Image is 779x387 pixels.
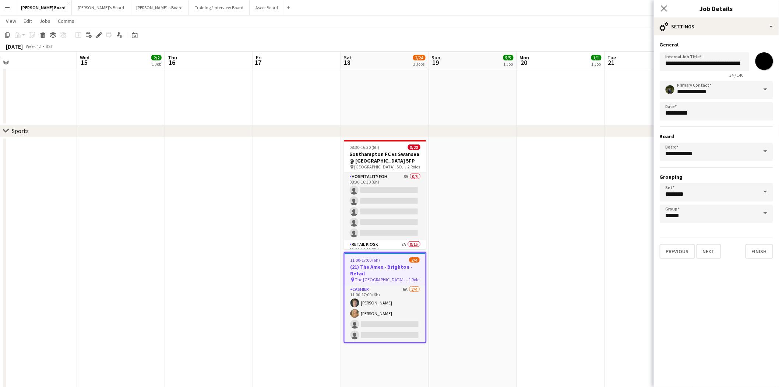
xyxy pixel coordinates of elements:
h3: General [660,41,773,48]
span: Thu [168,54,177,61]
div: Sports [12,127,29,135]
span: 2/4 [409,257,420,263]
a: Edit [21,16,35,26]
span: 16 [167,58,177,67]
div: 1 Job [504,61,513,67]
a: Comms [55,16,77,26]
span: Edit [24,18,32,24]
h3: Board [660,133,773,140]
span: 2/24 [413,55,426,60]
h3: Grouping [660,174,773,180]
span: 15 [79,58,89,67]
div: 1 Job [592,61,601,67]
div: BST [46,43,53,49]
span: 17 [255,58,262,67]
span: 1 Role [409,277,420,282]
span: 0/20 [408,144,420,150]
app-job-card: 11:00-17:00 (6h)2/4(21) The Amex - Brighton - Retail The [GEOGRAPHIC_DATA] - [GEOGRAPHIC_DATA]1 R... [344,252,426,343]
span: View [6,18,16,24]
span: Tue [608,54,616,61]
button: [PERSON_NAME]'s Board [72,0,130,15]
div: 2 Jobs [413,61,425,67]
button: Next [697,244,721,259]
h3: Job Details [654,4,779,13]
span: 11:00-17:00 (6h) [350,257,380,263]
span: Sat [344,54,352,61]
span: Week 42 [24,43,43,49]
span: Sun [432,54,441,61]
span: The [GEOGRAPHIC_DATA] - [GEOGRAPHIC_DATA] [355,277,409,282]
a: View [3,16,19,26]
div: [DATE] [6,43,23,50]
span: 19 [431,58,441,67]
span: 20 [519,58,529,67]
app-card-role: Hospitality FOH8A0/508:30-16:30 (8h) [344,172,426,240]
span: [GEOGRAPHIC_DATA], SO14 5FP [355,164,408,170]
span: 5/5 [503,55,514,60]
span: 2 Roles [408,164,420,170]
span: Fri [256,54,262,61]
span: Mon [520,54,529,61]
span: 08:30-16:30 (8h) [350,144,380,150]
button: [PERSON_NAME]'s Board [130,0,189,15]
span: Jobs [39,18,50,24]
button: Finish [745,244,773,259]
span: 18 [343,58,352,67]
div: Settings [654,18,779,35]
h3: (21) The Amex - Brighton - Retail [345,264,426,277]
span: 21 [607,58,616,67]
button: [PERSON_NAME] Board [15,0,72,15]
span: 1/1 [591,55,602,60]
span: 2/2 [151,55,162,60]
div: 1 Job [152,61,161,67]
span: 34 / 140 [724,72,750,78]
button: Previous [660,244,695,259]
h3: Southampton FC vs Swansea @ [GEOGRAPHIC_DATA] 5FP [344,151,426,164]
button: Ascot Board [250,0,284,15]
button: Training / Interview Board [189,0,250,15]
span: Comms [58,18,74,24]
span: Wed [80,54,89,61]
app-job-card: 08:30-16:30 (8h)0/20Southampton FC vs Swansea @ [GEOGRAPHIC_DATA] 5FP [GEOGRAPHIC_DATA], SO14 5FP... [344,140,426,249]
app-card-role: Cashier6A2/411:00-17:00 (6h)[PERSON_NAME][PERSON_NAME] [345,285,426,342]
a: Jobs [36,16,53,26]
